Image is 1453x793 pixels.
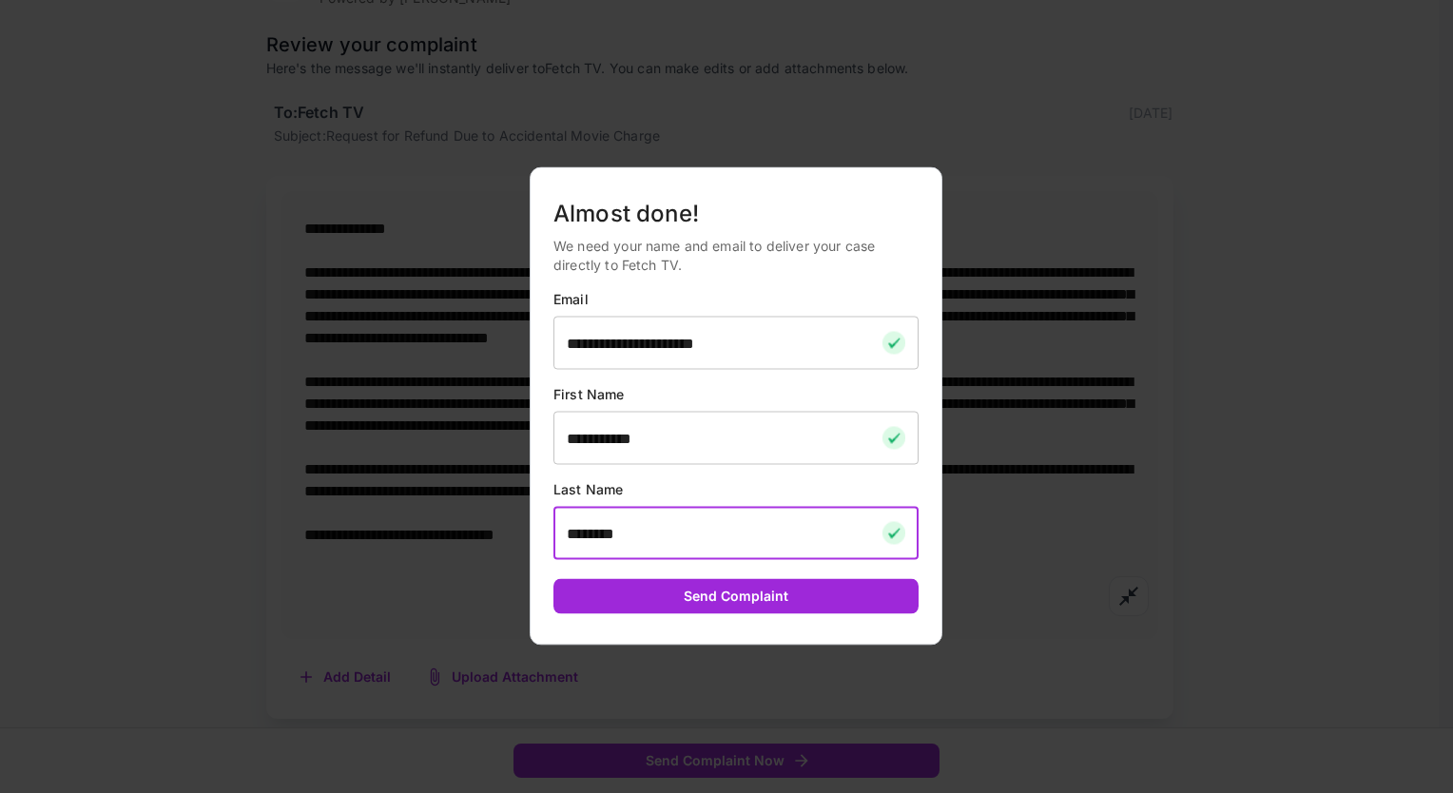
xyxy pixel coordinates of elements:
[553,385,919,404] p: First Name
[553,237,919,275] p: We need your name and email to deliver your case directly to Fetch TV.
[882,332,905,355] img: checkmark
[553,199,919,229] h5: Almost done!
[882,522,905,545] img: checkmark
[553,579,919,614] button: Send Complaint
[553,290,919,309] p: Email
[882,427,905,450] img: checkmark
[553,480,919,499] p: Last Name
